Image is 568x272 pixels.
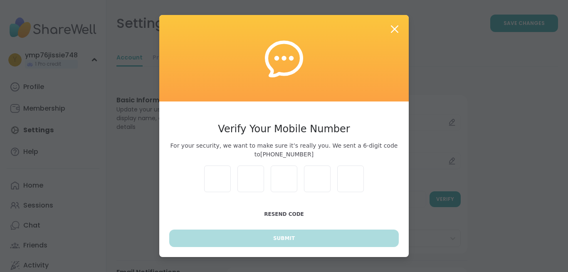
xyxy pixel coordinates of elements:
button: Submit [169,230,399,247]
span: Submit [273,235,295,242]
span: For your security, we want to make sure it’s really you. We sent a 6-digit code to [PHONE_NUMBER] [169,141,399,159]
h3: Verify Your Mobile Number [169,121,399,136]
button: Resend Code [169,205,399,223]
span: Resend Code [264,211,304,217]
